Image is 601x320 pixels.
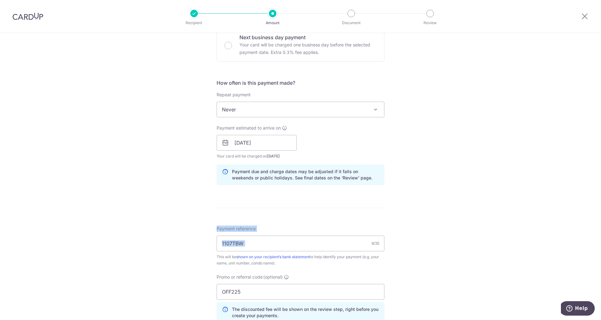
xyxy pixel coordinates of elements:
p: Payment due and charge dates may be adjusted if it falls on weekends or public holidays. See fina... [232,168,379,181]
p: Review [407,20,453,26]
span: [DATE] [267,154,280,158]
p: The discounted fee will be shown on the review step, right before you create your payments. [232,306,379,319]
span: Your card will be charged on [217,153,297,159]
p: Your card will be charged one business day before the selected payment date. Extra 0.3% fee applies. [239,41,377,56]
p: Document [328,20,374,26]
span: Payment estimated to arrive on [217,125,281,131]
span: Never [217,102,384,117]
p: Next business day payment [239,34,377,41]
label: Repeat payment [217,92,251,98]
img: CardUp [13,13,43,20]
input: DD / MM / YYYY [217,135,297,151]
h5: How often is this payment made? [217,79,384,87]
p: Amount [249,20,296,26]
span: (optional) [263,274,283,280]
div: This will be to help identify your payment (e.g. your name, unit number, condo name). [217,254,384,266]
span: Promo or referral code [217,274,263,280]
iframe: Opens a widget where you can find more information [561,301,595,317]
a: shown on your recipient’s bank statement [236,254,310,259]
span: Never [217,102,384,117]
div: 8/35 [372,240,379,247]
p: Recipient [171,20,217,26]
span: Payment reference [217,226,256,232]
